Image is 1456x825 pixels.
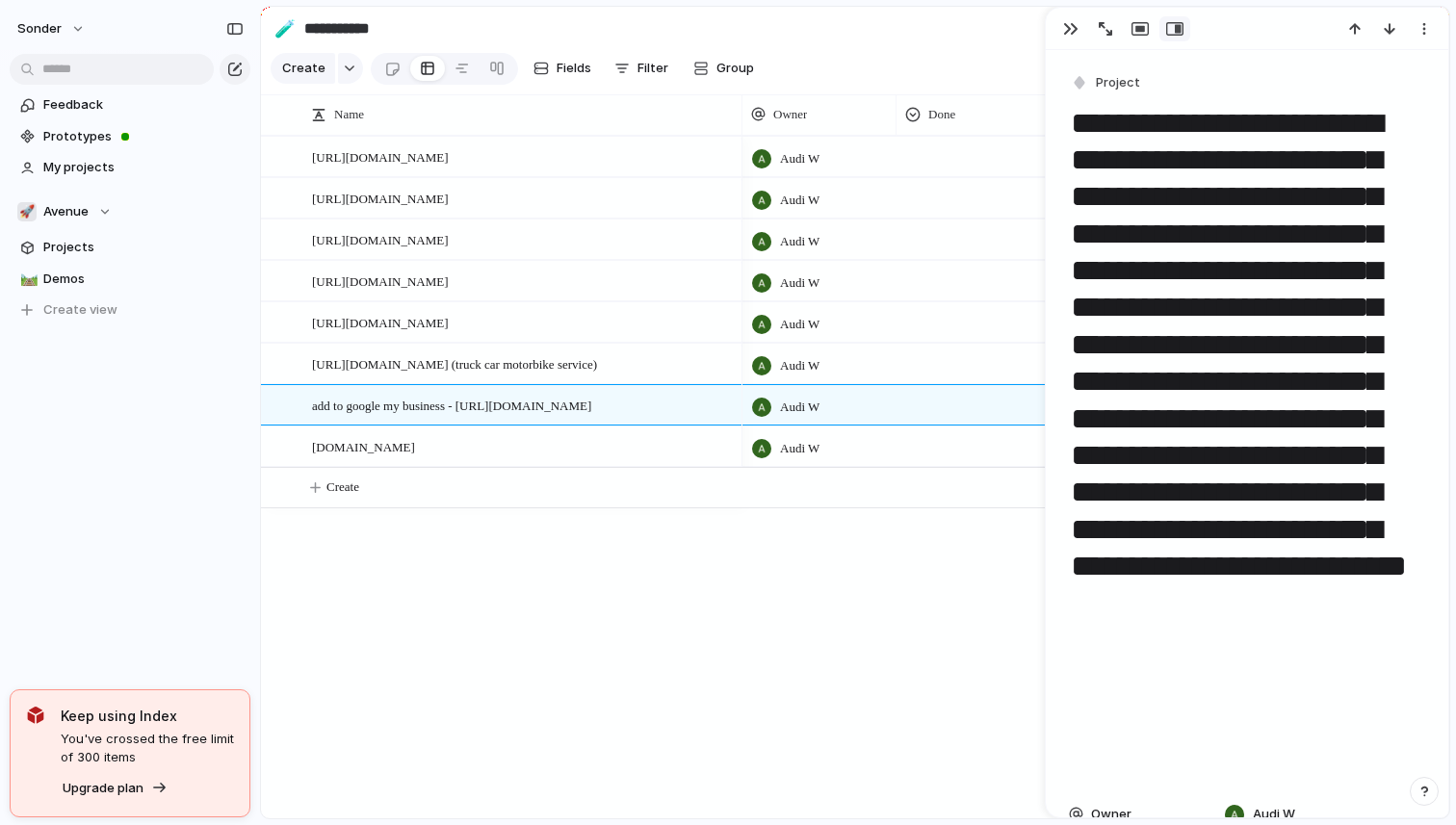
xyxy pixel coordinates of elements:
[716,59,754,78] span: Group
[274,15,296,41] div: 🧪
[282,59,325,78] span: Create
[780,356,819,375] span: Audi W
[312,187,449,209] span: [URL][DOMAIN_NAME]
[607,53,676,84] button: Filter
[780,191,819,210] span: Audi W
[270,13,300,44] button: 🧪
[17,19,62,39] span: sonder
[17,270,37,289] button: 🛤️
[557,59,591,78] span: Fields
[63,779,143,798] span: Upgrade plan
[61,730,234,767] span: You've crossed the free limit of 300 items
[10,265,250,294] a: 🛤️Demos
[1253,805,1295,824] span: Audi W
[928,105,955,124] span: Done
[10,296,250,324] button: Create view
[1091,805,1131,824] span: Owner
[17,202,37,221] div: 🚀
[61,706,234,726] span: Keep using Index
[10,153,250,182] a: My projects
[780,149,819,168] span: Audi W
[526,53,599,84] button: Fields
[773,105,807,124] span: Owner
[780,439,819,458] span: Audi W
[43,270,244,289] span: Demos
[312,311,449,333] span: [URL][DOMAIN_NAME]
[43,127,244,146] span: Prototypes
[43,95,244,115] span: Feedback
[312,435,415,457] span: [DOMAIN_NAME]
[20,268,34,290] div: 🛤️
[312,352,597,374] span: [URL][DOMAIN_NAME] (truck car motorbike service)
[684,53,764,84] button: Group
[312,394,591,416] span: add to google my business - [URL][DOMAIN_NAME]
[43,238,244,257] span: Projects
[57,775,173,802] button: Upgrade plan
[312,270,449,292] span: [URL][DOMAIN_NAME]
[43,158,244,177] span: My projects
[334,105,364,124] span: Name
[10,122,250,151] a: Prototypes
[10,90,250,119] a: Feedback
[780,315,819,334] span: Audi W
[780,398,819,417] span: Audi W
[780,232,819,251] span: Audi W
[10,197,250,226] button: 🚀Avenue
[271,53,335,84] button: Create
[637,59,668,78] span: Filter
[9,13,95,44] button: sonder
[43,202,89,221] span: Avenue
[10,233,250,262] a: Projects
[43,300,117,320] span: Create view
[780,273,819,293] span: Audi W
[1096,73,1140,92] span: Project
[312,145,449,168] span: [URL][DOMAIN_NAME]
[326,477,359,497] span: Create
[312,228,449,250] span: [URL][DOMAIN_NAME]
[1067,69,1146,97] button: Project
